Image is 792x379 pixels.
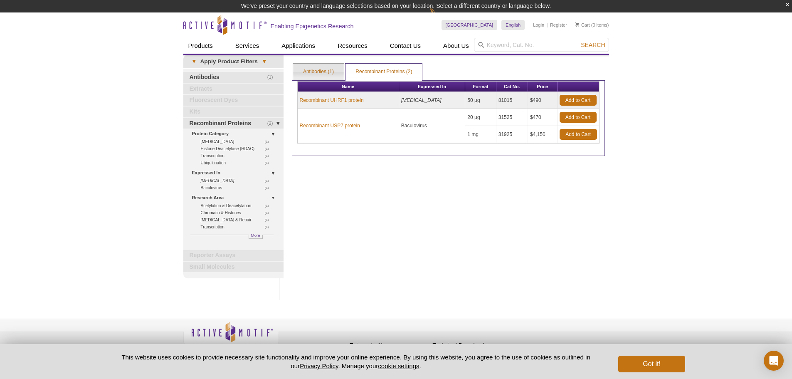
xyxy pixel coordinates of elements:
img: Change Here [429,6,452,26]
a: Add to Cart [560,95,597,106]
a: Extracts [183,84,284,94]
span: ▾ [258,58,271,65]
a: Applications [276,38,320,54]
p: This website uses cookies to provide necessary site functionality and improve your online experie... [107,353,605,370]
a: Recombinant Proteins (2) [345,64,422,80]
a: (1) [MEDICAL_DATA] [201,177,274,184]
span: (1) [267,72,278,83]
th: Format [465,82,496,92]
td: $4,150 [528,126,558,143]
a: Contact Us [385,38,426,54]
a: (1)Acetylation & Deacetylation [201,202,274,209]
i: [MEDICAL_DATA] [201,178,234,183]
span: ▾ [188,58,200,65]
li: | [547,20,548,30]
a: (1)Transcription [201,152,274,159]
a: Privacy Policy [283,341,316,353]
td: $470 [528,109,558,126]
span: (1) [265,184,274,191]
a: (1)[MEDICAL_DATA] [201,138,274,145]
th: Price [528,82,558,92]
h4: Epigenetic News [350,342,429,349]
td: $490 [528,92,558,109]
a: Kits [183,107,284,117]
a: (2)Recombinant Proteins [183,118,284,129]
a: Expressed In [192,168,279,177]
td: 1 mg [465,126,496,143]
img: Active Motif, [183,319,279,353]
a: (1)Ubiquitination [201,159,274,166]
a: English [501,20,525,30]
button: cookie settings [378,362,419,369]
a: Cart [575,22,590,28]
span: (1) [265,152,274,159]
a: Resources [333,38,373,54]
span: (1) [265,223,274,230]
img: Your Cart [575,22,579,27]
th: Name [298,82,399,92]
a: ▾Apply Product Filters▾ [183,55,284,68]
a: Products [183,38,218,54]
a: Privacy Policy [300,362,338,369]
a: Reporter Assays [183,250,284,261]
a: (1)Baculovirus [201,184,274,191]
table: Click to Verify - This site chose Symantec SSL for secure e-commerce and confidential communicati... [516,334,578,352]
a: [GEOGRAPHIC_DATA] [442,20,498,30]
a: Login [533,22,544,28]
a: Services [230,38,264,54]
th: Cat No. [496,82,528,92]
a: Recombinant UHRF1 protein [300,97,364,104]
span: (1) [265,145,274,152]
a: Antibodies (1) [293,64,344,80]
a: Research Area [192,193,279,202]
span: (1) [265,159,274,166]
td: 31925 [496,126,528,143]
input: Keyword, Cat. No. [474,38,609,52]
a: Add to Cart [560,112,597,123]
li: (0 items) [575,20,609,30]
a: (1)Antibodies [183,72,284,83]
a: (1)[MEDICAL_DATA] & Repair [201,216,274,223]
a: About Us [438,38,474,54]
td: Baculovirus [399,109,466,143]
i: [MEDICAL_DATA] [401,97,442,103]
td: 20 µg [465,109,496,126]
a: (1)Chromatin & Histones [201,209,274,216]
div: Open Intercom Messenger [764,351,784,371]
a: More [249,235,263,239]
span: More [251,232,260,239]
td: 31525 [496,109,528,126]
h2: Enabling Epigenetics Research [271,22,354,30]
span: Search [581,42,605,48]
span: (1) [265,216,274,223]
a: Small Molecules [183,262,284,272]
span: (1) [265,177,274,184]
h4: Technical Downloads [433,342,512,349]
a: Register [550,22,567,28]
a: Add to Cart [560,129,597,140]
a: Protein Category [192,129,279,138]
button: Got it! [618,356,685,372]
a: (1)Transcription [201,223,274,230]
a: Recombinant USP7 protein [300,122,360,129]
button: Search [578,41,607,49]
span: (1) [265,138,274,145]
span: (1) [265,209,274,216]
span: (2) [267,118,278,129]
a: (1)Histone Deacetylase (HDAC) [201,145,274,152]
th: Expressed In [399,82,466,92]
td: 50 µg [465,92,496,109]
td: 81015 [496,92,528,109]
a: Fluorescent Dyes [183,95,284,106]
span: (1) [265,202,274,209]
